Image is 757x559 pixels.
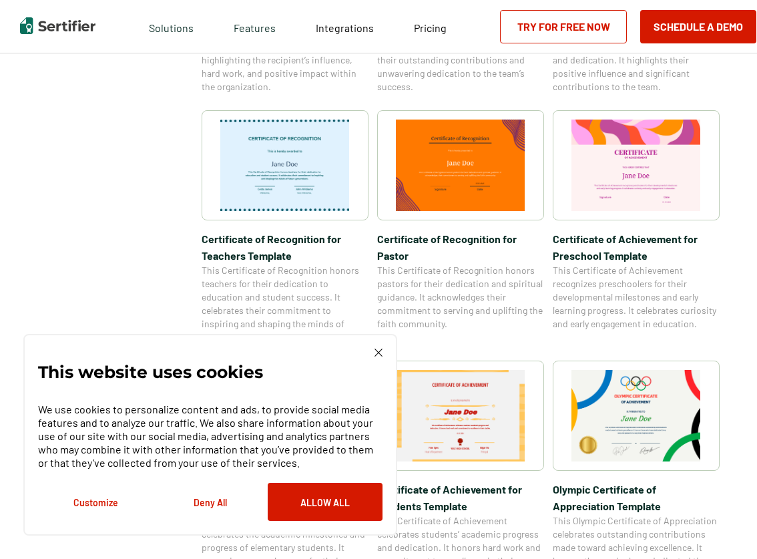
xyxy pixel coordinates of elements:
[38,483,153,521] button: Customize
[377,110,544,344] a: Certificate of Recognition for PastorCertificate of Recognition for PastorThis Certificate of Rec...
[202,264,368,344] span: This Certificate of Recognition honors teachers for their dedication to education and student suc...
[268,483,383,521] button: Allow All
[396,120,525,211] img: Certificate of Recognition for Pastor
[153,483,268,521] button: Deny All
[220,120,350,211] img: Certificate of Recognition for Teachers Template
[500,10,627,43] a: Try for Free Now
[202,27,368,94] span: This Employee of the Month Certificate celebrates exceptional dedication, highlighting the recipi...
[396,370,525,461] img: Certificate of Achievement for Students Template
[316,18,374,35] a: Integrations
[377,230,544,264] span: Certificate of Recognition for Pastor
[377,481,544,514] span: Certificate of Achievement for Students Template
[377,27,544,94] span: This certificate commends the recipient as Employee of the Month, recognizing their outstanding c...
[20,17,95,34] img: Sertifier | Digital Credentialing Platform
[374,349,383,357] img: Cookie Popup Close
[202,110,368,344] a: Certificate of Recognition for Teachers TemplateCertificate of Recognition for Teachers TemplateT...
[377,264,544,331] span: This Certificate of Recognition honors pastors for their dedication and spiritual guidance. It ac...
[414,21,447,34] span: Pricing
[38,403,383,470] p: We use cookies to personalize content and ads, to provide social media features and to analyze ou...
[202,230,368,264] span: Certificate of Recognition for Teachers Template
[553,264,720,331] span: This Certificate of Achievement recognizes preschoolers for their developmental milestones and ea...
[149,18,194,35] span: Solutions
[38,365,263,379] p: This website uses cookies
[553,27,720,94] span: This Employee of the Month Certificate honors the recipient’s exceptional work and dedication. It...
[316,21,374,34] span: Integrations
[553,481,720,514] span: Olympic Certificate of Appreciation​ Template
[553,110,720,344] a: Certificate of Achievement for Preschool TemplateCertificate of Achievement for Preschool Templat...
[640,10,756,43] button: Schedule a Demo
[553,230,720,264] span: Certificate of Achievement for Preschool Template
[571,120,701,211] img: Certificate of Achievement for Preschool Template
[571,370,701,461] img: Olympic Certificate of Appreciation​ Template
[414,18,447,35] a: Pricing
[234,18,276,35] span: Features
[690,495,757,559] iframe: Chat Widget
